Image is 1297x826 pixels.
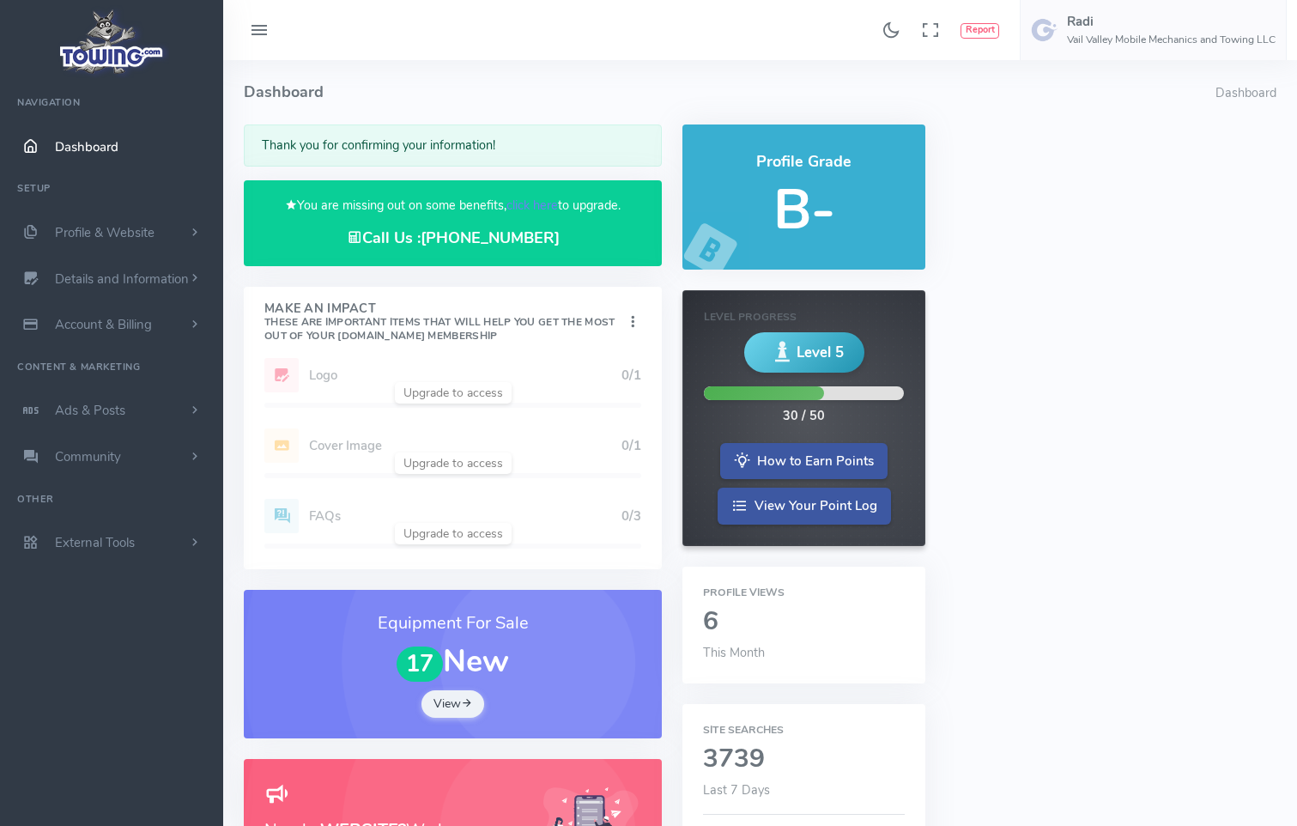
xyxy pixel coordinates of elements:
h4: Make An Impact [264,302,624,343]
h2: 3739 [703,745,905,774]
span: Profile & Website [55,224,155,241]
li: Dashboard [1215,84,1276,103]
p: You are missing out on some benefits, to upgrade. [264,196,641,216]
span: External Tools [55,534,135,551]
h1: New [264,645,641,681]
h4: Profile Grade [703,154,905,171]
span: This Month [703,644,765,661]
h5: B- [703,179,905,240]
a: View [421,690,485,718]
h4: Dashboard [244,60,1215,125]
h4: Call Us : [264,229,641,247]
h6: Site Searches [703,725,905,736]
small: These are important items that will help you get the most out of your [DOMAIN_NAME] Membership [264,315,615,343]
button: Report [961,23,999,39]
a: click here [506,197,558,214]
img: user-image [1031,16,1058,44]
img: logo [54,5,170,78]
a: View Your Point Log [718,488,891,525]
span: Community [55,448,121,465]
span: Details and Information [55,270,189,288]
span: Last 7 Days [703,781,770,799]
span: Dashboard [55,138,118,155]
h2: 6 [703,608,905,636]
h6: Vail Valley Mobile Mechanics and Towing LLC [1067,34,1276,46]
span: Account & Billing [55,316,152,333]
a: How to Earn Points [720,443,888,480]
h6: Profile Views [703,587,905,598]
span: Level 5 [797,342,844,363]
span: Ads & Posts [55,402,125,419]
h5: Radi [1067,15,1276,28]
h3: Equipment For Sale [264,610,641,636]
span: 17 [397,647,443,682]
h6: Level Progress [704,312,904,323]
a: [PHONE_NUMBER] [421,228,560,248]
div: 30 / 50 [783,407,825,426]
div: Thank you for confirming your information! [244,125,662,167]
